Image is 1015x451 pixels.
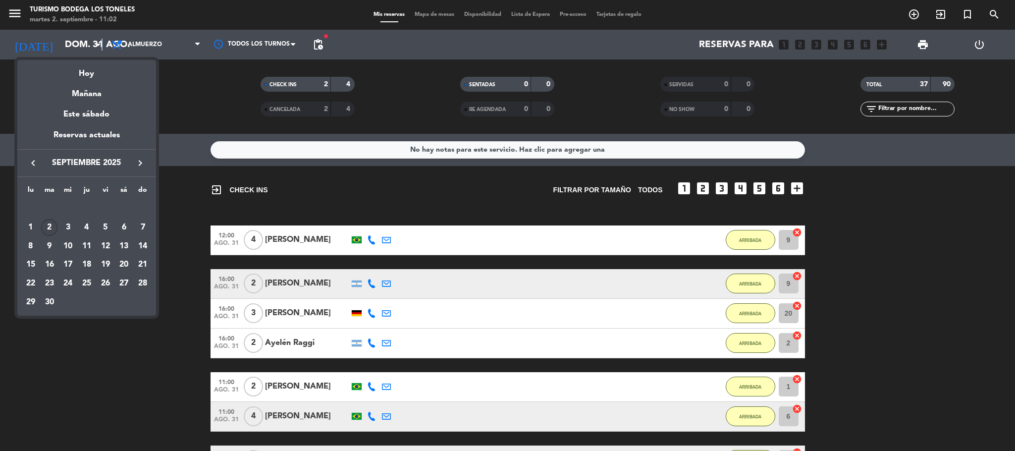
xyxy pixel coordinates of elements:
[133,256,152,275] td: 21 de septiembre de 2025
[58,237,77,256] td: 10 de septiembre de 2025
[40,218,59,237] td: 2 de septiembre de 2025
[115,218,134,237] td: 6 de septiembre de 2025
[22,219,39,236] div: 1
[96,274,115,293] td: 26 de septiembre de 2025
[41,294,58,311] div: 30
[58,184,77,200] th: miércoles
[115,275,132,292] div: 27
[40,237,59,256] td: 9 de septiembre de 2025
[133,184,152,200] th: domingo
[77,256,96,275] td: 18 de septiembre de 2025
[41,219,58,236] div: 2
[21,184,40,200] th: lunes
[133,237,152,256] td: 14 de septiembre de 2025
[115,274,134,293] td: 27 de septiembre de 2025
[58,256,77,275] td: 17 de septiembre de 2025
[22,238,39,255] div: 8
[115,184,134,200] th: sábado
[78,219,95,236] div: 4
[40,293,59,312] td: 30 de septiembre de 2025
[58,218,77,237] td: 3 de septiembre de 2025
[22,275,39,292] div: 22
[40,256,59,275] td: 16 de septiembre de 2025
[17,60,156,80] div: Hoy
[133,218,152,237] td: 7 de septiembre de 2025
[22,294,39,311] div: 29
[77,274,96,293] td: 25 de septiembre de 2025
[134,257,151,274] div: 21
[134,238,151,255] div: 14
[27,157,39,169] i: keyboard_arrow_left
[41,257,58,274] div: 16
[59,219,76,236] div: 3
[96,237,115,256] td: 12 de septiembre de 2025
[21,256,40,275] td: 15 de septiembre de 2025
[59,257,76,274] div: 17
[42,157,131,169] span: septiembre 2025
[78,238,95,255] div: 11
[97,257,114,274] div: 19
[96,256,115,275] td: 19 de septiembre de 2025
[134,219,151,236] div: 7
[134,157,146,169] i: keyboard_arrow_right
[17,80,156,101] div: Mañana
[134,275,151,292] div: 28
[96,218,115,237] td: 5 de septiembre de 2025
[97,238,114,255] div: 12
[24,157,42,169] button: keyboard_arrow_left
[77,218,96,237] td: 4 de septiembre de 2025
[97,219,114,236] div: 5
[115,237,134,256] td: 13 de septiembre de 2025
[58,274,77,293] td: 24 de septiembre de 2025
[41,275,58,292] div: 23
[59,275,76,292] div: 24
[21,293,40,312] td: 29 de septiembre de 2025
[78,275,95,292] div: 25
[77,184,96,200] th: jueves
[133,274,152,293] td: 28 de septiembre de 2025
[41,238,58,255] div: 9
[17,101,156,128] div: Este sábado
[78,257,95,274] div: 18
[59,238,76,255] div: 10
[131,157,149,169] button: keyboard_arrow_right
[21,274,40,293] td: 22 de septiembre de 2025
[21,218,40,237] td: 1 de septiembre de 2025
[115,256,134,275] td: 20 de septiembre de 2025
[77,237,96,256] td: 11 de septiembre de 2025
[21,200,152,219] td: SEP.
[21,237,40,256] td: 8 de septiembre de 2025
[97,275,114,292] div: 26
[17,129,156,149] div: Reservas actuales
[96,184,115,200] th: viernes
[115,219,132,236] div: 6
[115,238,132,255] div: 13
[40,184,59,200] th: martes
[40,274,59,293] td: 23 de septiembre de 2025
[115,257,132,274] div: 20
[22,257,39,274] div: 15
